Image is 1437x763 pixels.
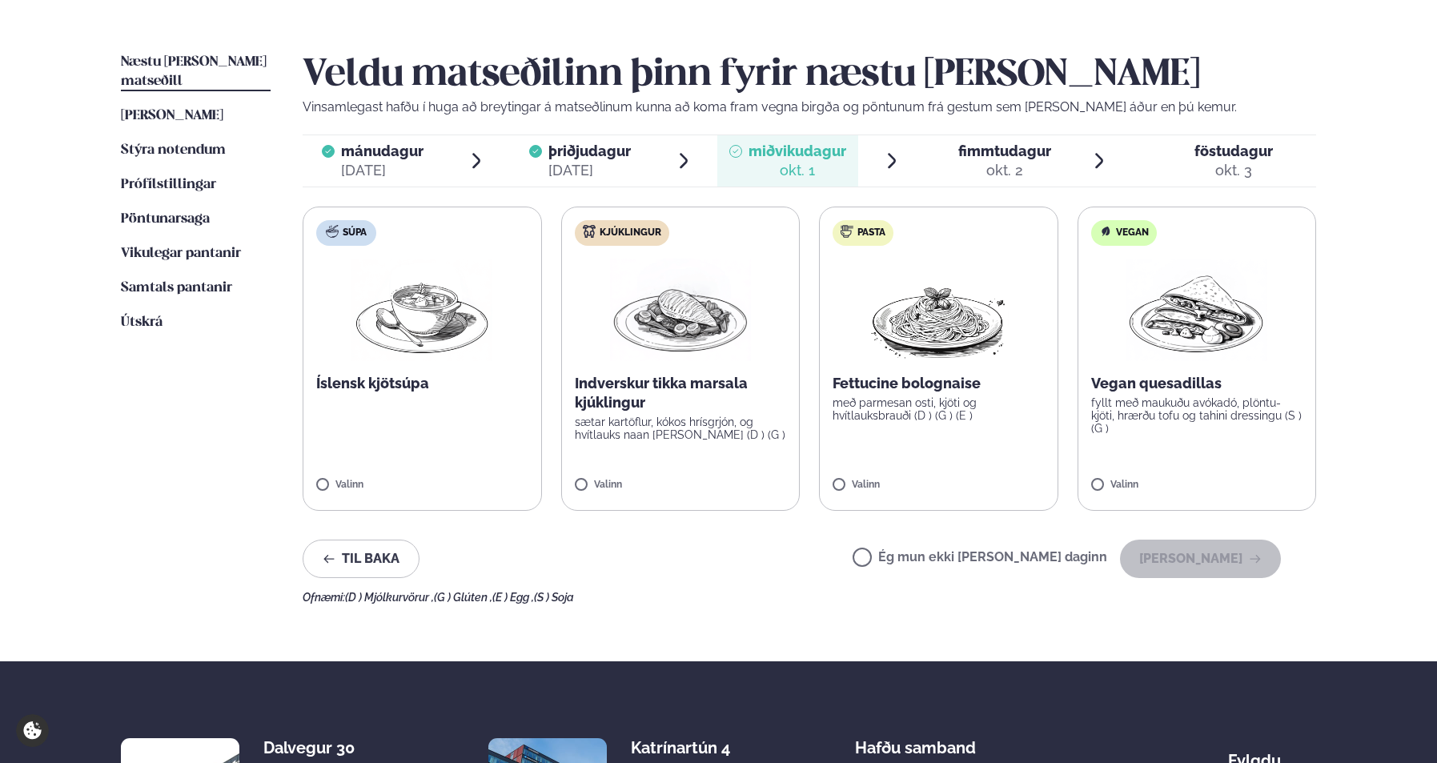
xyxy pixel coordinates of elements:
[583,225,596,238] img: chicken.svg
[121,279,232,298] a: Samtals pantanir
[121,313,163,332] a: Útskrá
[548,143,631,159] span: þriðjudagur
[16,714,49,747] a: Cookie settings
[534,591,574,604] span: (S ) Soja
[1091,396,1303,435] p: fyllt með maukuðu avókadó, plöntu-kjöti, hrærðu tofu og tahini dressingu (S ) (G )
[121,55,267,88] span: Næstu [PERSON_NAME] matseðill
[121,141,226,160] a: Stýra notendum
[610,259,751,361] img: Chicken-breast.png
[121,106,223,126] a: [PERSON_NAME]
[303,591,1316,604] div: Ofnæmi:
[121,281,232,295] span: Samtals pantanir
[833,374,1045,393] p: Fettucine bolognaise
[345,591,434,604] span: (D ) Mjólkurvörur ,
[833,396,1045,422] p: með parmesan osti, kjöti og hvítlauksbrauði (D ) (G ) (E )
[855,725,976,757] span: Hafðu samband
[492,591,534,604] span: (E ) Egg ,
[121,178,216,191] span: Prófílstillingar
[341,143,423,159] span: mánudagur
[1126,259,1267,361] img: Quesadilla.png
[121,109,223,122] span: [PERSON_NAME]
[600,227,661,239] span: Kjúklingur
[121,212,210,226] span: Pöntunarsaga
[1194,143,1273,159] span: föstudagur
[1091,374,1303,393] p: Vegan quesadillas
[434,591,492,604] span: (G ) Glúten ,
[857,227,885,239] span: Pasta
[316,374,528,393] p: Íslensk kjötsúpa
[121,244,241,263] a: Vikulegar pantanir
[343,227,367,239] span: Súpa
[121,175,216,195] a: Prófílstillingar
[341,161,423,180] div: [DATE]
[303,98,1316,117] p: Vinsamlegast hafðu í huga að breytingar á matseðlinum kunna að koma fram vegna birgða og pöntunum...
[575,374,787,412] p: Indverskur tikka marsala kjúklingur
[121,53,271,91] a: Næstu [PERSON_NAME] matseðill
[263,738,391,757] div: Dalvegur 30
[958,161,1051,180] div: okt. 2
[121,315,163,329] span: Útskrá
[303,540,419,578] button: Til baka
[841,225,853,238] img: pasta.svg
[749,143,846,159] span: miðvikudagur
[958,143,1051,159] span: fimmtudagur
[1120,540,1281,578] button: [PERSON_NAME]
[326,225,339,238] img: soup.svg
[121,210,210,229] a: Pöntunarsaga
[121,247,241,260] span: Vikulegar pantanir
[548,161,631,180] div: [DATE]
[303,53,1316,98] h2: Veldu matseðilinn þinn fyrir næstu [PERSON_NAME]
[631,738,758,757] div: Katrínartún 4
[1099,225,1112,238] img: Vegan.svg
[575,416,787,441] p: sætar kartöflur, kókos hrísgrjón, og hvítlauks naan [PERSON_NAME] (D ) (G )
[868,259,1009,361] img: Spagetti.png
[1194,161,1273,180] div: okt. 3
[351,259,492,361] img: Soup.png
[121,143,226,157] span: Stýra notendum
[749,161,846,180] div: okt. 1
[1116,227,1149,239] span: Vegan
